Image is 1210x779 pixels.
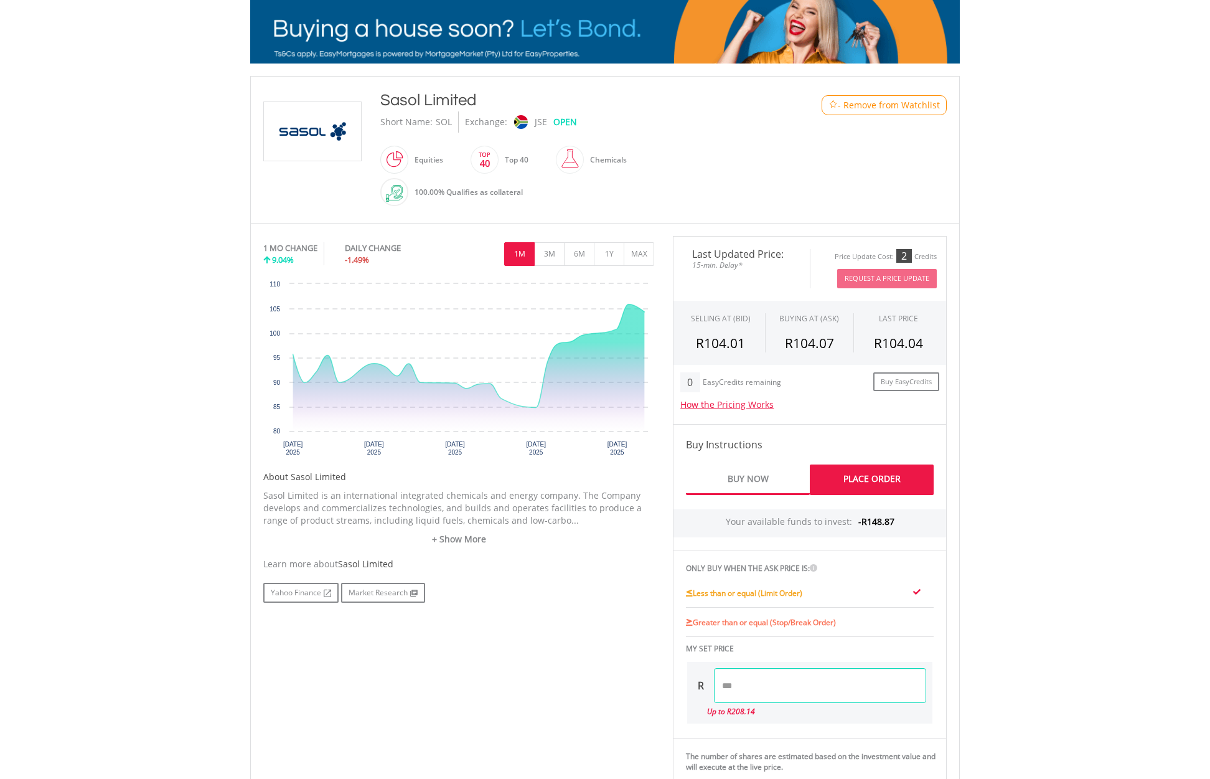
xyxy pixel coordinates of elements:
[345,242,443,254] div: DAILY CHANGE
[837,269,937,288] button: Request A Price Update
[693,588,802,598] span: Less than or equal (Limit Order)
[693,617,836,628] span: Greater than or equal (Stop/Break Order)
[584,145,627,175] div: Chemicals
[683,249,800,259] span: Last Updated Price:
[687,668,714,703] div: R
[499,145,528,175] div: Top 40
[696,334,745,352] span: R104.01
[731,706,755,717] span: 208.14
[283,441,303,456] text: [DATE] 2025
[263,558,654,570] div: Learn more about
[514,115,528,129] img: jse.png
[263,489,654,527] p: Sasol Limited is an international integrated chemicals and energy company. The Company develops a...
[527,441,546,456] text: [DATE] 2025
[686,437,934,452] h4: Buy Instructions
[535,111,547,133] div: JSE
[270,281,280,288] text: 110
[686,563,934,574] h6: ONLY BUY WHEN THE ASK PRICE IS:
[270,330,280,337] text: 100
[263,242,317,254] div: 1 MO CHANGE
[338,558,393,570] span: Sasol Limited
[415,187,523,197] span: 100.00% Qualifies as collateral
[896,249,912,263] div: 2
[703,378,781,389] div: EasyCredits remaining
[270,306,280,313] text: 105
[465,111,507,133] div: Exchange:
[874,334,923,352] span: R104.04
[828,100,838,110] img: Watchlist
[686,465,810,495] a: Buy Now
[263,471,654,483] h5: About Sasol Limited
[273,428,281,435] text: 80
[266,102,359,161] img: EQU.ZA.SOL.png
[445,441,465,456] text: [DATE] 2025
[380,111,433,133] div: Short Name:
[272,254,294,265] span: 9.04%
[273,379,281,386] text: 90
[504,242,535,266] button: 1M
[879,313,918,324] div: LAST PRICE
[273,354,281,361] text: 95
[873,372,939,392] a: Buy EasyCredits
[436,111,452,133] div: SOL
[607,441,627,456] text: [DATE] 2025
[691,313,751,324] div: SELLING AT (BID)
[686,751,941,772] div: The number of shares are estimated based on the investment value and will execute at the live price.
[364,441,384,456] text: [DATE] 2025
[263,533,654,545] a: + Show More
[858,516,894,527] span: -R148.87
[779,313,839,324] span: BUYING AT (ASK)
[624,242,654,266] button: MAX
[341,583,425,603] a: Market Research
[273,404,281,410] text: 85
[838,99,940,111] span: - Remove from Watchlist
[680,372,700,392] div: 0
[707,703,926,717] div: Up to R
[810,465,934,495] a: Place Order
[345,254,369,265] span: -1.49%
[673,509,946,537] div: Your available funds to invest:
[534,242,565,266] button: 3M
[263,278,654,465] svg: Interactive chart
[785,334,834,352] span: R104.07
[594,242,624,266] button: 1Y
[914,252,937,262] div: Credits
[263,278,654,465] div: Chart. Highcharts interactive chart.
[263,583,339,603] a: Yahoo Finance
[386,185,403,202] img: collateral-qualifying-green.svg
[683,259,800,271] span: 15-min. Delay*
[680,399,774,410] a: How the Pricing Works
[564,242,594,266] button: 6M
[686,643,934,654] h6: MY SET PRICE
[553,111,577,133] div: OPEN
[822,95,947,115] button: Watchlist - Remove from Watchlist
[380,89,771,111] div: Sasol Limited
[408,145,443,175] div: Equities
[835,252,894,262] div: Price Update Cost:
